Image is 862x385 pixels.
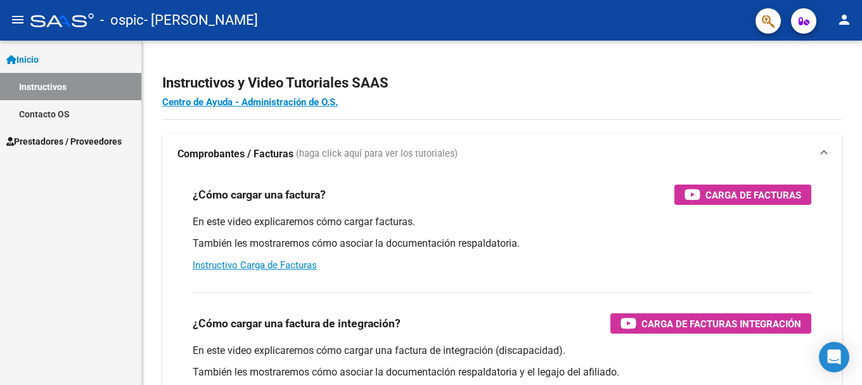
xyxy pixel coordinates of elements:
button: Carga de Facturas Integración [610,313,811,334]
span: Inicio [6,53,39,67]
span: - ospic [100,6,144,34]
span: - [PERSON_NAME] [144,6,258,34]
mat-icon: menu [10,12,25,27]
a: Instructivo Carga de Facturas [193,259,317,271]
mat-expansion-panel-header: Comprobantes / Facturas (haga click aquí para ver los tutoriales) [162,134,842,174]
strong: Comprobantes / Facturas [177,147,293,161]
h3: ¿Cómo cargar una factura? [193,186,326,204]
p: En este video explicaremos cómo cargar una factura de integración (discapacidad). [193,344,811,358]
span: (haga click aquí para ver los tutoriales) [296,147,458,161]
p: También les mostraremos cómo asociar la documentación respaldatoria y el legajo del afiliado. [193,365,811,379]
h2: Instructivos y Video Tutoriales SAAS [162,71,842,95]
a: Centro de Ayuda - Administración de O.S. [162,96,338,108]
span: Carga de Facturas [705,187,801,203]
div: Open Intercom Messenger [819,342,849,372]
p: También les mostraremos cómo asociar la documentación respaldatoria. [193,237,811,251]
h3: ¿Cómo cargar una factura de integración? [193,315,401,332]
span: Prestadores / Proveedores [6,134,122,148]
p: En este video explicaremos cómo cargar facturas. [193,215,811,229]
span: Carga de Facturas Integración [641,316,801,332]
button: Carga de Facturas [674,185,811,205]
mat-icon: person [837,12,852,27]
